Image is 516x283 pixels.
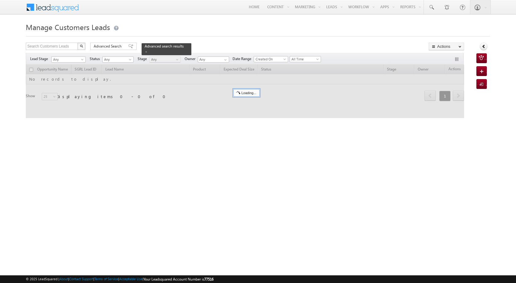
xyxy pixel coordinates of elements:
a: Any [51,56,86,63]
a: About [59,277,68,281]
span: Any [150,57,179,62]
a: Show All Items [221,57,229,63]
button: Actions [429,43,464,50]
a: Contact Support [69,277,93,281]
a: Acceptable Use [119,277,143,281]
span: Manage Customers Leads [26,22,110,32]
span: Any [103,57,132,62]
span: Created On [254,56,286,62]
span: Lead Stage [30,56,50,62]
span: Any [52,57,84,62]
input: Type to Search [198,56,229,63]
a: Terms of Service [94,277,118,281]
span: Status [90,56,102,62]
span: All Time [290,56,319,62]
img: Search [80,44,83,48]
a: Created On [254,56,288,62]
a: Any [149,56,181,63]
span: Date Range [233,56,254,62]
span: Advanced Search [94,44,123,49]
span: Your Leadsquared Account Number is [143,277,213,281]
a: Any [102,56,134,63]
span: Advanced search results [145,44,184,48]
span: © 2025 LeadSquared | | | | | [26,276,213,282]
div: Loading... [233,89,260,97]
a: All Time [290,56,321,62]
span: Stage [138,56,149,62]
span: 77516 [204,277,213,281]
span: Owner [185,56,198,62]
